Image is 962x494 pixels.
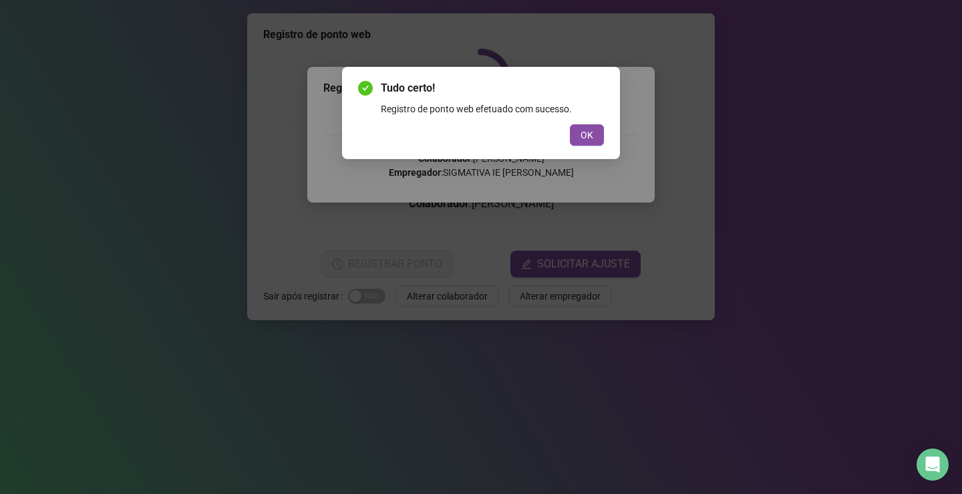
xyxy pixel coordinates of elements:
div: Open Intercom Messenger [917,449,949,481]
span: OK [581,128,593,142]
button: OK [570,124,604,146]
span: check-circle [358,81,373,96]
span: Tudo certo! [381,80,604,96]
div: Registro de ponto web efetuado com sucesso. [381,102,604,116]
